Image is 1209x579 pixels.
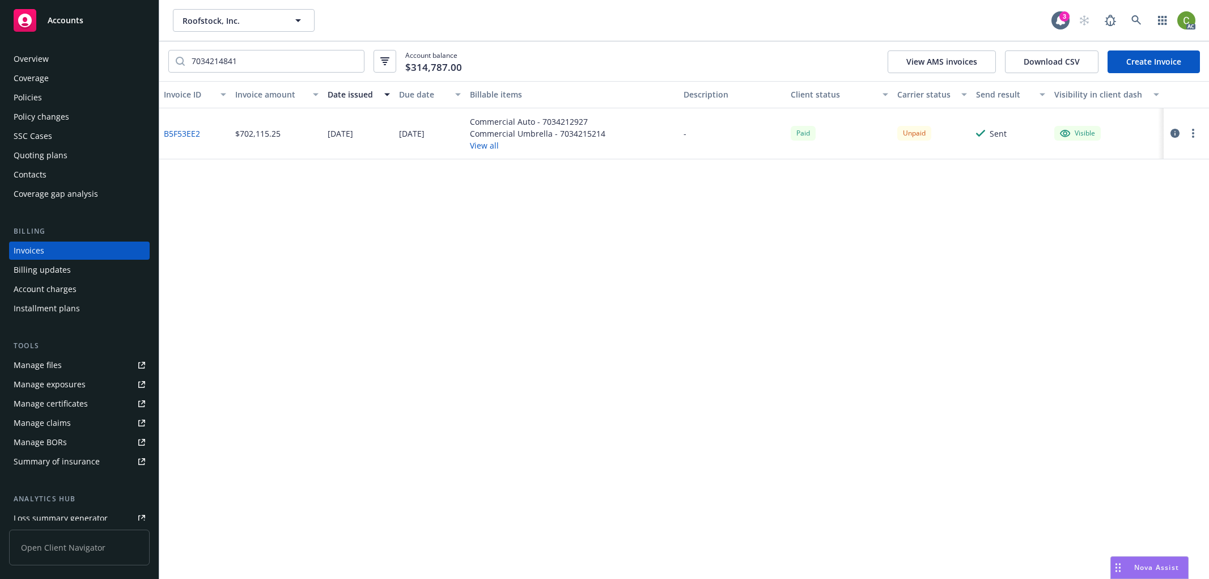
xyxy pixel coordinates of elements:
[185,50,364,72] input: Filter by keyword...
[323,81,394,108] button: Date issued
[14,395,88,413] div: Manage certificates
[14,509,108,527] div: Loss summary generator
[684,128,686,140] div: -
[14,453,100,471] div: Summary of insurance
[9,280,150,298] a: Account charges
[1177,11,1195,29] img: photo
[9,226,150,237] div: Billing
[9,69,150,87] a: Coverage
[159,81,231,108] button: Invoice ID
[176,57,185,66] svg: Search
[465,81,679,108] button: Billable items
[679,81,786,108] button: Description
[888,50,996,73] button: View AMS invoices
[405,50,462,72] span: Account balance
[9,493,150,505] div: Analytics hub
[1099,9,1122,32] a: Report a Bug
[684,88,782,100] div: Description
[470,116,605,128] div: Commercial Auto - 7034212927
[1054,88,1147,100] div: Visibility in client dash
[897,126,931,140] div: Unpaid
[231,81,323,108] button: Invoice amount
[1073,9,1096,32] a: Start snowing
[1059,11,1070,22] div: 3
[14,356,62,374] div: Manage files
[9,433,150,451] a: Manage BORs
[14,261,71,279] div: Billing updates
[14,146,67,164] div: Quoting plans
[14,88,42,107] div: Policies
[9,509,150,527] a: Loss summary generator
[990,128,1007,140] div: Sent
[9,88,150,107] a: Policies
[9,375,150,394] a: Manage exposures
[183,15,281,27] span: Roofstock, Inc.
[14,50,49,68] div: Overview
[14,299,80,318] div: Installment plans
[893,81,971,108] button: Carrier status
[1005,50,1098,73] button: Download CSV
[9,261,150,279] a: Billing updates
[9,242,150,260] a: Invoices
[791,126,816,140] div: Paid
[1108,50,1200,73] a: Create Invoice
[14,185,98,203] div: Coverage gap analysis
[9,127,150,145] a: SSC Cases
[14,127,52,145] div: SSC Cases
[9,530,150,565] span: Open Client Navigator
[1151,9,1174,32] a: Switch app
[9,5,150,36] a: Accounts
[1111,557,1125,578] div: Drag to move
[9,395,150,413] a: Manage certificates
[328,128,353,140] div: [DATE]
[14,108,69,126] div: Policy changes
[173,9,315,32] button: Roofstock, Inc.
[1134,563,1179,572] span: Nova Assist
[9,356,150,374] a: Manage files
[235,88,306,100] div: Invoice amount
[164,128,200,140] a: B5F53EE2
[14,433,67,451] div: Manage BORs
[164,88,214,100] div: Invoice ID
[972,81,1050,108] button: Send result
[14,414,71,432] div: Manage claims
[976,88,1033,100] div: Send result
[14,375,86,394] div: Manage exposures
[786,81,893,108] button: Client status
[9,340,150,352] div: Tools
[399,128,425,140] div: [DATE]
[1110,556,1189,579] button: Nova Assist
[328,88,377,100] div: Date issued
[1060,128,1095,138] div: Visible
[897,88,954,100] div: Carrier status
[235,128,281,140] div: $702,115.25
[9,108,150,126] a: Policy changes
[1125,9,1148,32] a: Search
[394,81,466,108] button: Due date
[14,69,49,87] div: Coverage
[14,166,46,184] div: Contacts
[470,140,605,151] button: View all
[399,88,449,100] div: Due date
[14,242,44,260] div: Invoices
[791,88,876,100] div: Client status
[9,414,150,432] a: Manage claims
[9,453,150,471] a: Summary of insurance
[470,88,675,100] div: Billable items
[405,60,462,75] span: $314,787.00
[48,16,83,25] span: Accounts
[14,280,77,298] div: Account charges
[1050,81,1164,108] button: Visibility in client dash
[9,299,150,318] a: Installment plans
[9,166,150,184] a: Contacts
[9,50,150,68] a: Overview
[9,146,150,164] a: Quoting plans
[9,185,150,203] a: Coverage gap analysis
[470,128,605,140] div: Commercial Umbrella - 7034215214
